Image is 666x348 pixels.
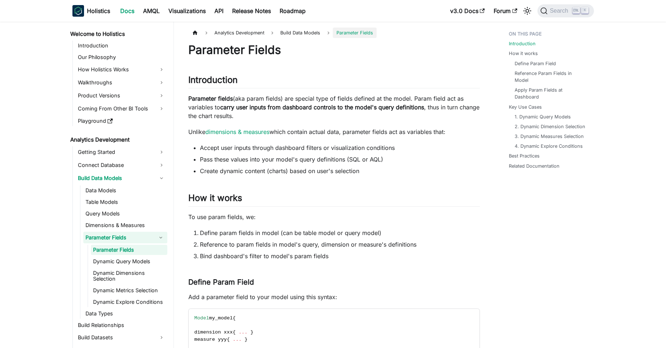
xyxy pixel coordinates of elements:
[76,159,167,171] a: Connect Database
[139,5,164,17] a: AMQL
[188,94,480,120] p: (aka param fields) are special type of fields defined at the model. Param field act as variables ...
[76,64,167,75] a: How Holistics Works
[188,95,233,102] strong: Parameter fields
[83,209,167,219] a: Query Models
[515,87,587,100] a: Apply Param Fields at Dashboard
[188,293,480,301] p: Add a parameter field to your model using this syntax:
[205,128,269,135] a: dimensions & measures
[188,278,480,287] h3: Define Param Field
[194,337,227,342] span: measure yyy
[548,8,573,14] span: Search
[233,330,236,335] span: {
[228,5,275,17] a: Release Notes
[233,337,242,342] span: ...
[333,28,377,38] span: Parameter Fields
[91,268,167,284] a: Dynamic Dimensions Selection
[83,232,154,243] a: Parameter Fields
[194,315,209,321] span: Model
[220,104,424,111] strong: carry user inputs from dashboard controls to the model's query definitions
[509,40,536,47] a: Introduction
[515,113,571,120] a: 1. Dynamic Query Models
[76,320,167,330] a: Build Relationships
[83,185,167,196] a: Data Models
[188,193,480,206] h2: How it works
[515,70,587,84] a: Reference Param Fields in Model
[515,143,583,150] a: 4. Dynamic Explore Conditions
[83,309,167,319] a: Data Types
[509,163,560,169] a: Related Documentation
[515,123,585,130] a: 2. Dynamic Dimension Selection
[76,52,167,62] a: Our Philosophy
[188,213,480,221] p: To use param fields, we:
[76,77,167,88] a: Walkthroughs
[200,167,480,175] li: Create dynamic content (charts) based on user's selection
[76,146,167,158] a: Getting Started
[76,90,167,101] a: Product Versions
[194,330,233,335] span: dimension xxx
[91,256,167,267] a: Dynamic Query Models
[200,240,480,249] li: Reference to param fields in model's query, dimension or measure's definitions
[188,28,202,38] a: Home page
[91,285,167,295] a: Dynamic Metrics Selection
[515,60,556,67] a: Define Param Field
[188,75,480,88] h2: Introduction
[537,4,594,17] button: Search (Ctrl+K)
[116,5,139,17] a: Docs
[68,29,167,39] a: Welcome to Holistics
[275,5,310,17] a: Roadmap
[515,133,584,140] a: 3. Dynamic Measures Selection
[227,337,230,342] span: {
[489,5,522,17] a: Forum
[446,5,489,17] a: v3.0 Docs
[209,315,233,321] span: my_model
[233,315,236,321] span: {
[87,7,110,15] b: Holistics
[277,28,324,38] span: Build Data Models
[200,252,480,260] li: Bind dashboard's filter to model's param fields
[164,5,210,17] a: Visualizations
[251,330,254,335] span: }
[65,22,174,348] nav: Docs sidebar
[581,7,588,14] kbd: K
[200,228,480,237] li: Define param fields in model (can be table model or query model)
[509,50,538,57] a: How it works
[76,41,167,51] a: Introduction
[76,332,167,343] a: Build Datasets
[91,245,167,255] a: Parameter Fields
[76,172,167,184] a: Build Data Models
[188,43,480,57] h1: Parameter Fields
[509,104,542,110] a: Key Use Cases
[83,197,167,207] a: Table Models
[68,135,167,145] a: Analytics Development
[200,155,480,164] li: Pass these values into your model's query definitions (SQL or AQL)
[239,330,247,335] span: ...
[211,28,268,38] span: Analytics Development
[188,127,480,136] p: Unlike which contain actual data, parameter fields act as variables that:
[509,152,540,159] a: Best Practices
[76,103,167,114] a: Coming From Other BI Tools
[83,220,167,230] a: Dimensions & Measures
[210,5,228,17] a: API
[72,5,110,17] a: HolisticsHolistics
[188,28,480,38] nav: Breadcrumbs
[76,116,167,126] a: Playground
[244,337,247,342] span: }
[91,297,167,307] a: Dynamic Explore Conditions
[522,5,533,17] button: Switch between dark and light mode (currently light mode)
[200,143,480,152] li: Accept user inputs through dashboard filters or visualization conditions
[154,232,167,243] button: Collapse sidebar category 'Parameter Fields'
[72,5,84,17] img: Holistics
